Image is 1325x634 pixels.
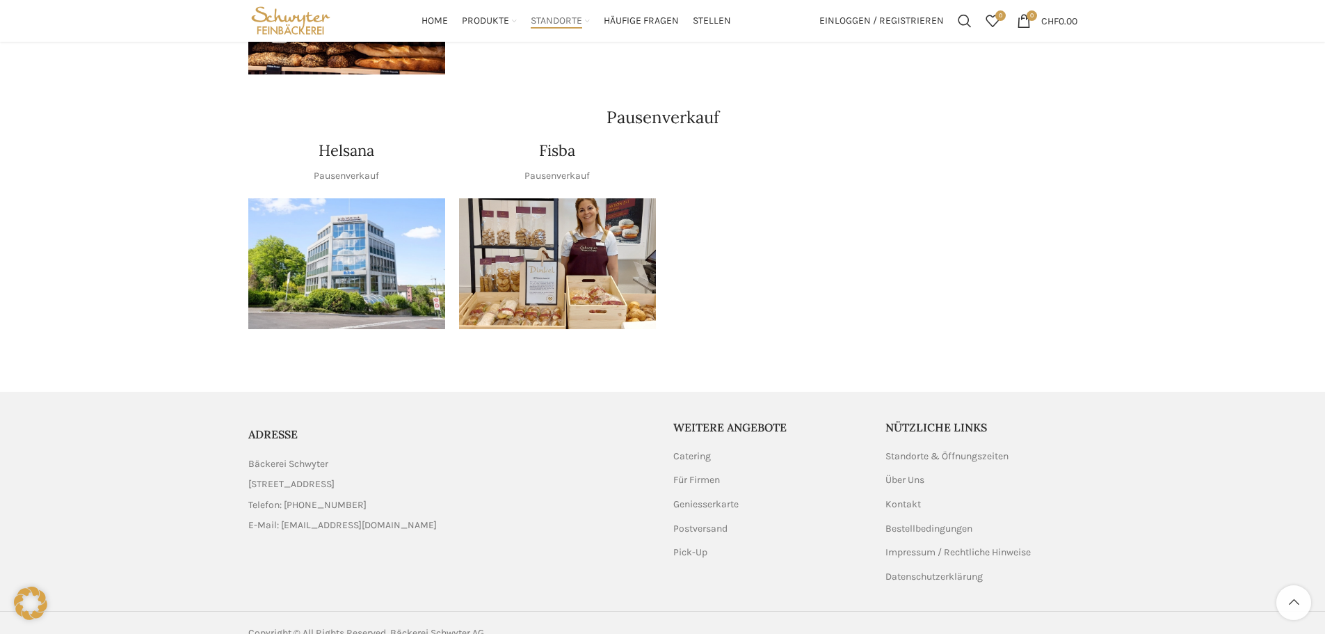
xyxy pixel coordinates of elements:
a: 0 [979,7,1006,35]
h5: Nützliche Links [885,420,1077,435]
h4: Helsana [319,140,374,161]
a: Impressum / Rechtliche Hinweise [885,546,1032,560]
a: Einloggen / Registrieren [812,7,951,35]
a: Häufige Fragen [604,7,679,35]
a: Stellen [693,7,731,35]
span: Einloggen / Registrieren [819,16,944,26]
div: Main navigation [340,7,812,35]
a: List item link [248,518,652,533]
span: Stellen [693,15,731,28]
h4: Fisba [539,140,575,161]
a: Geniesserkarte [673,498,740,512]
a: Produkte [462,7,517,35]
span: 0 [1027,10,1037,21]
h2: Pausenverkauf [248,109,1077,126]
span: 0 [995,10,1006,21]
span: Produkte [462,15,509,28]
bdi: 0.00 [1041,15,1077,26]
a: Bestellbedingungen [885,522,974,536]
img: 20230228_153619-1-800x800 [459,198,656,330]
a: Standorte & Öffnungszeiten [885,450,1010,463]
div: 1 / 1 [459,198,656,330]
span: Häufige Fragen [604,15,679,28]
span: CHF [1041,15,1059,26]
a: Catering [673,450,712,463]
div: Meine Wunschliste [979,7,1006,35]
h5: Weitere Angebote [673,420,865,435]
a: Standorte [531,7,590,35]
span: Bäckerei Schwyter [248,457,328,472]
p: Pausenverkauf [314,168,379,184]
div: 1 / 1 [248,198,445,330]
span: ADRESSE [248,427,298,441]
span: Standorte [531,15,582,28]
span: Home [421,15,448,28]
span: [STREET_ADDRESS] [248,477,335,492]
a: Postversand [673,522,729,536]
a: Home [421,7,448,35]
a: Suchen [951,7,979,35]
a: Pick-Up [673,546,709,560]
a: Scroll to top button [1276,585,1311,620]
a: Datenschutzerklärung [885,570,984,584]
a: Für Firmen [673,473,721,487]
img: image.imageWidth__1140 [248,198,445,330]
a: Site logo [248,14,334,26]
a: Kontakt [885,498,922,512]
a: 0 CHF0.00 [1010,7,1084,35]
a: Über Uns [885,473,926,487]
p: Pausenverkauf [524,168,590,184]
a: List item link [248,498,652,513]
